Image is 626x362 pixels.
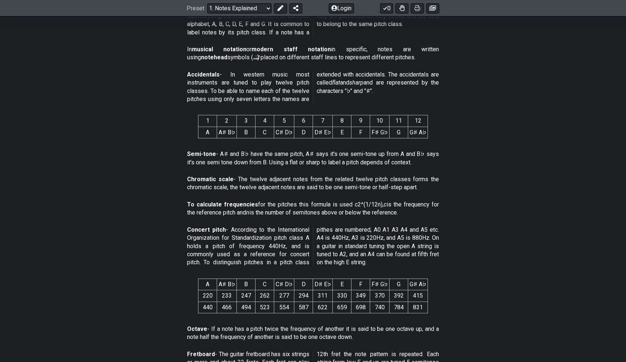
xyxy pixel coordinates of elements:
td: 622 [313,302,333,313]
th: 12 [408,115,428,127]
td: 466 [217,302,237,313]
th: 6 [294,115,313,127]
button: 0 [380,3,393,13]
strong: Accidentals [187,71,220,78]
td: 233 [217,290,237,302]
button: Share Preset [289,3,302,13]
th: 2 [217,115,237,127]
th: 8 [333,115,351,127]
th: A♯ B♭ [217,279,237,290]
td: E [333,127,351,138]
strong: To calculate frequencies [187,201,258,208]
p: - According to the International Organization for Standardization pitch class A holds a pitch of ... [187,226,439,267]
th: C [256,279,274,290]
th: B [237,279,256,290]
th: F [351,279,370,290]
em: n [246,209,249,216]
td: C♯ D♭ [274,127,294,138]
em: flat [332,79,340,86]
td: 784 [390,302,408,313]
td: G♯ A♭ [408,127,428,138]
p: - In western music most instruments are tuned to play twelve pitch classes. To be able to name ea... [187,71,439,104]
td: 831 [408,302,428,313]
button: Login [329,3,354,13]
em: c [384,201,387,208]
td: D [294,127,313,138]
td: C [256,127,274,138]
th: 4 [256,115,274,127]
td: 277 [274,290,294,302]
td: 220 [198,290,217,302]
td: B [237,127,256,138]
th: 9 [351,115,370,127]
td: 440 [198,302,217,313]
button: Print [411,3,424,13]
th: 10 [370,115,390,127]
td: 349 [351,290,370,302]
th: G♯ A♭ [408,279,428,290]
td: G [390,127,408,138]
strong: modern staff notation [251,46,331,53]
th: 1 [198,115,217,127]
th: 11 [390,115,408,127]
td: F♯ G♭ [370,127,390,138]
th: C♯ D♭ [274,279,294,290]
td: 587 [294,302,313,313]
strong: Concert pitch [187,226,226,233]
th: 7 [313,115,333,127]
td: A [198,127,217,138]
th: 5 [274,115,294,127]
td: F [351,127,370,138]
th: D♯ E♭ [313,279,333,290]
p: - A♯ and B♭ have the same pitch, A♯ says it's one semi-tone up from A and B♭ says it's one semi t... [187,150,439,167]
td: D♯ E♭ [313,127,333,138]
th: G [390,279,408,290]
td: 523 [256,302,274,313]
td: 311 [313,290,333,302]
p: - If a note has a pitch twice the frequency of another it is said to be one octave up, and a note... [187,325,439,342]
button: Toggle Dexterity for all fretkits [395,3,409,13]
em: sharp [349,79,364,86]
p: for the pitches this formula is used c2^(1/12n), is the frequency for the reference pitch and is ... [187,201,439,217]
select: Preset [207,3,272,13]
td: 415 [408,290,428,302]
td: 370 [370,290,390,302]
p: - The twelve adjacent notes from the related twelve pitch classes forms the chromatic scale, the ... [187,175,439,192]
span: Preset [187,5,204,12]
p: In or in specific, notes are written using symbols (𝅝 𝅗𝅥 𝅘𝅥 𝅘𝅥𝅮) placed on different staff lines to r... [187,45,439,62]
strong: Octave [187,325,207,332]
th: F♯ G♭ [370,279,390,290]
td: 294 [294,290,313,302]
td: A♯ B♭ [217,127,237,138]
td: 392 [390,290,408,302]
p: - In English, pitch classes are labeled using the first seven letters of the Latin alphabet, A, B... [187,4,439,37]
td: 698 [351,302,370,313]
td: 659 [333,302,351,313]
strong: notehead [201,54,227,61]
strong: Semi-tone [187,150,216,157]
strong: Chromatic scale [187,176,234,183]
th: A [198,279,217,290]
button: Create image [426,3,439,13]
td: 740 [370,302,390,313]
button: Edit Preset [274,3,287,13]
th: 3 [237,115,256,127]
th: D [294,279,313,290]
strong: Fretboard [187,351,215,358]
td: 554 [274,302,294,313]
th: E [333,279,351,290]
td: 262 [256,290,274,302]
td: 330 [333,290,351,302]
td: 494 [237,302,256,313]
strong: musical notation [192,46,246,53]
td: 247 [237,290,256,302]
